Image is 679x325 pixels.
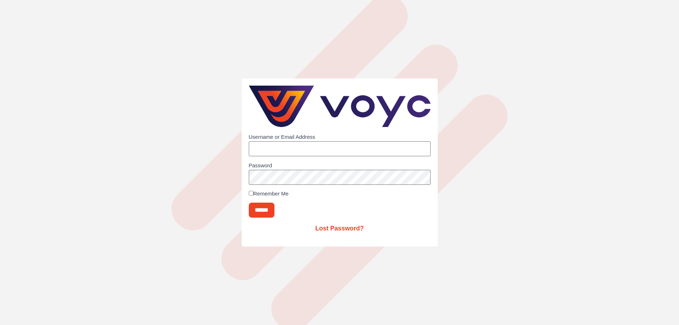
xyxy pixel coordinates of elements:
[249,134,431,139] label: Username or Email Address
[315,225,364,232] a: Lost Password?
[249,191,253,195] input: Remember Me
[249,163,431,168] label: Password
[249,86,431,127] img: voyc-full-logo
[249,191,431,196] label: Remember Me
